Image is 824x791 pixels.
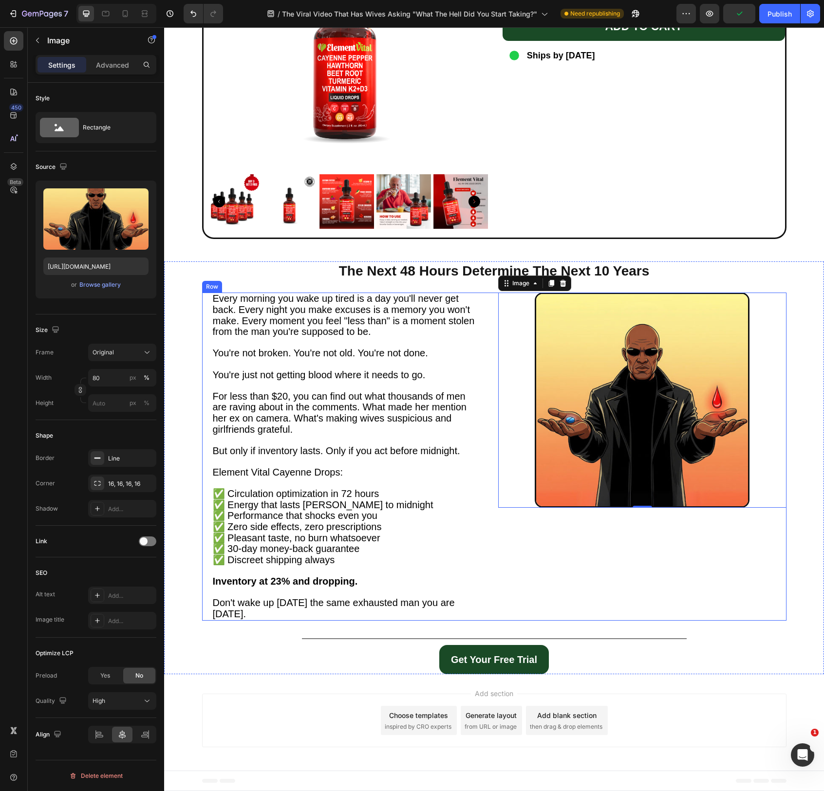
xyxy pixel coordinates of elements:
[96,60,129,70] p: Advanced
[36,431,53,440] div: Shape
[49,549,194,559] strong: Inventory at 23% and dropping.
[49,266,311,310] span: Every morning you wake up tired is a day you'll never get back. Every night you make excuses is a...
[9,104,23,111] div: 450
[138,234,523,254] h2: The Next 48 Hours Determine The Next 10 Years
[36,649,74,658] div: Optimize LCP
[768,9,792,19] div: Publish
[759,4,800,23] button: Publish
[49,570,291,592] span: Don't wake up [DATE] the same exhausted man you are [DATE].
[300,695,353,704] span: from URL or image
[7,178,23,186] div: Beta
[49,505,216,516] span: ✅ Pleasant taste, no burn whatsoever
[212,147,267,202] img: Man eating a pastry with Element Vital Cayenne Pepper supplement bottles on a table.
[71,279,77,291] span: or
[346,252,367,260] div: Image
[93,348,114,357] span: Original
[43,188,149,250] img: preview-image
[49,418,296,429] span: But only if inventory lasts. Only if you act before midnight.
[49,527,171,538] span: ✅ Discreet shipping always
[100,671,110,680] span: Yes
[307,661,353,671] span: Add section
[49,342,262,353] span: You're just not getting blood where it needs to go.
[144,373,150,382] div: %
[141,372,152,384] button: px
[49,483,214,494] span: ✅ Performance that shocks even you
[49,472,269,483] span: ✅ Energy that lasts [PERSON_NAME] to midnight
[36,537,47,546] div: Link
[49,440,179,450] span: Element Vital Cayenne Drops:
[36,728,63,741] div: Align
[36,373,52,382] label: Width
[98,147,153,202] img: Element Vital Cayenne Pepper liquid supplement bottle with red label on a white background
[127,397,139,409] button: %
[48,60,75,70] p: Settings
[93,697,105,704] span: High
[184,4,223,23] div: Undo/Redo
[371,265,586,480] img: gempages_572334903757112472-da5029e5-0bc8-4c9b-a172-8d8c051f5ffc.jpg
[47,35,130,46] p: Image
[41,147,95,202] img: Buy 3 Get 2 Free Element Vital Cayenne Pepper liquid drops with a promotional badge
[570,9,620,18] span: Need republishing
[373,683,432,693] div: Add blank section
[49,364,302,407] span: For less than $20, you can find out what thousands of men are raving about in the comments. What ...
[83,116,142,139] div: Rectangle
[36,695,69,708] div: Quality
[36,768,156,784] button: Delete element
[278,9,280,19] span: /
[40,255,56,264] div: Row
[36,454,55,462] div: Border
[49,320,264,331] span: You're not broken. You're not old. You're not done.
[43,258,149,275] input: https://example.com/image.jpg
[108,591,154,600] div: Add...
[79,280,121,289] div: Browse gallery
[49,168,61,180] button: Carousel Back Arrow
[36,671,57,680] div: Preload
[275,618,385,647] a: Get Your Free Trial
[36,399,54,407] label: Height
[811,729,819,736] span: 1
[36,569,47,577] div: SEO
[108,505,154,514] div: Add...
[366,695,438,704] span: then drag & drop elements
[64,8,68,19] p: 7
[225,683,284,693] div: Choose templates
[88,394,156,412] input: px%
[49,461,215,472] span: ✅ Circulation optimization in 72 hours
[88,692,156,710] button: High
[282,9,537,19] span: The Viral Video That Has Wives Asking "What The Hell Did You Start Taking?"
[69,770,123,782] div: Delete element
[301,683,353,693] div: Generate layout
[164,27,824,791] iframe: Design area
[4,4,73,23] button: 7
[36,161,69,174] div: Source
[135,671,143,680] span: No
[155,147,210,202] img: Element Vital Cayenne Pepper supplement bottle with ingredients listed on a red background
[79,280,121,290] button: Browse gallery
[108,454,154,463] div: Line
[130,373,136,382] div: px
[108,479,154,488] div: 16, 16, 16, 16
[36,94,50,103] div: Style
[49,494,218,505] span: ✅ Zero side effects, zero prescriptions
[36,615,64,624] div: Image title
[36,324,61,337] div: Size
[49,516,196,527] span: ✅ 30-day money-back guarantee
[791,743,814,767] iframe: Intercom live chat
[36,479,55,488] div: Corner
[287,624,373,641] p: Get Your Free Trial
[108,617,154,625] div: Add...
[269,147,324,202] img: Element Vital Cayenne Pepper liquid drops bottle with usage instructions on a red and gray backgr...
[130,399,136,407] div: px
[36,504,58,513] div: Shadow
[88,344,156,361] button: Original
[36,590,55,599] div: Alt text
[88,369,156,386] input: px%
[127,372,139,384] button: %
[36,348,54,357] label: Frame
[221,695,287,704] span: inspired by CRO experts
[363,23,431,33] strong: Ships by [DATE]
[141,397,152,409] button: px
[144,399,150,407] div: %
[304,168,316,180] button: Carousel Next Arrow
